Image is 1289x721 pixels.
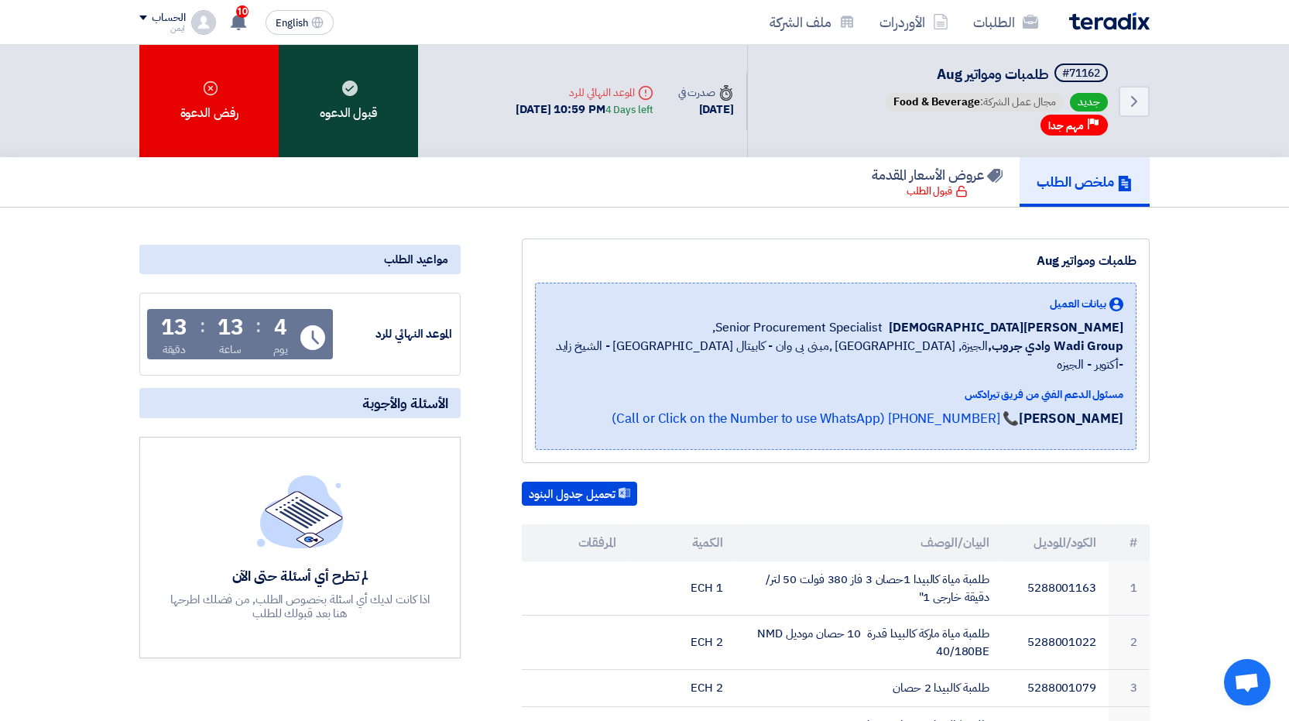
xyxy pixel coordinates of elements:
div: 13 [218,317,244,338]
b: Wadi Group وادي جروب, [988,337,1123,355]
div: طلمبات ومواتير Aug [535,252,1136,270]
div: [DATE] 10:59 PM [516,101,653,118]
div: لم تطرح أي أسئلة حتى الآن [169,567,432,585]
span: [PERSON_NAME][DEMOGRAPHIC_DATA] [889,318,1123,337]
span: طلمبات ومواتير Aug [937,64,1048,84]
td: طلمبة مياة ماركة كالبيدا قدرة 10 حصان موديل NMD 40/180BE [735,616,1003,670]
img: profile_test.png [191,10,216,35]
div: 13 [161,317,187,338]
td: طلمبة مياة كالبيدا 1حصان 3 فاز 380 فولت 50 لتر/دقيقة خارجى 1" [735,561,1003,616]
h5: عروض الأسعار المقدمة [872,166,1003,184]
div: مسئول الدعم الفني من فريق تيرادكس [548,386,1123,403]
div: مواعيد الطلب [139,245,461,274]
strong: [PERSON_NAME] [1019,409,1123,428]
td: 5288001079 [1002,670,1109,707]
span: English [276,18,308,29]
div: رفض الدعوة [139,45,279,157]
a: الأوردرات [867,4,961,40]
th: الكود/الموديل [1002,524,1109,561]
div: [DATE] [678,101,734,118]
td: طلمبة كالبيدا 2 حصان [735,670,1003,707]
a: 📞 [PHONE_NUMBER] (Call or Click on the Number to use WhatsApp) [612,409,1019,428]
button: English [266,10,334,35]
td: 1 [1109,561,1150,616]
a: دردشة مفتوحة [1224,659,1270,706]
th: البيان/الوصف [735,524,1003,561]
div: : [200,312,205,340]
button: تحميل جدول البنود [522,482,637,506]
div: 4 [274,317,287,338]
div: صدرت في [678,84,734,101]
span: مجال عمل الشركة: [886,93,1064,112]
th: المرفقات [522,524,629,561]
span: الأسئلة والأجوبة [362,394,448,412]
td: 5288001022 [1002,616,1109,670]
div: ساعة [219,342,242,358]
div: الموعد النهائي للرد [516,84,653,101]
td: 5288001163 [1002,561,1109,616]
div: : [255,312,261,340]
th: # [1109,524,1150,561]
th: الكمية [629,524,735,561]
img: empty_state_list.svg [257,475,344,548]
div: 4 Days left [605,102,653,118]
td: 2 [1109,616,1150,670]
td: 3 [1109,670,1150,707]
div: اذا كانت لديك أي اسئلة بخصوص الطلب, من فضلك اطرحها هنا بعد قبولك للطلب [169,592,432,620]
a: الطلبات [961,4,1051,40]
div: قبول الدعوه [279,45,418,157]
td: 1 ECH [629,561,735,616]
td: 2 ECH [629,616,735,670]
div: يوم [273,342,288,358]
span: مهم جدا [1048,118,1084,133]
span: الجيزة, [GEOGRAPHIC_DATA] ,مبنى بى وان - كابيتال [GEOGRAPHIC_DATA] - الشيخ زايد -أكتوبر - الجيزه [548,337,1123,374]
div: الموعد النهائي للرد [336,325,452,343]
img: Teradix logo [1069,12,1150,30]
div: دقيقة [163,342,187,358]
a: ملف الشركة [757,4,867,40]
a: ملخص الطلب [1020,157,1150,207]
div: ايمن [139,24,185,33]
div: #71162 [1062,68,1100,79]
span: 10 [236,5,249,18]
h5: طلمبات ومواتير Aug [883,64,1111,85]
span: Food & Beverage [893,94,980,110]
span: Senior Procurement Specialist, [712,318,883,337]
a: عروض الأسعار المقدمة قبول الطلب [855,157,1020,207]
h5: ملخص الطلب [1037,173,1133,191]
td: 2 ECH [629,670,735,707]
span: جديد [1070,93,1108,112]
div: قبول الطلب [907,184,968,199]
div: الحساب [152,12,185,25]
span: بيانات العميل [1050,296,1106,312]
